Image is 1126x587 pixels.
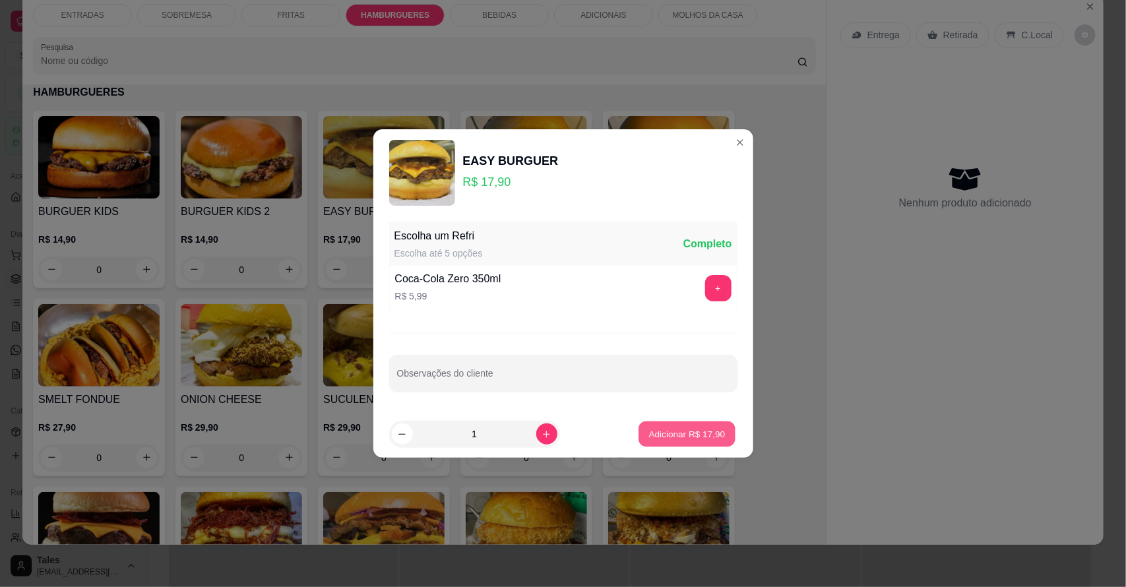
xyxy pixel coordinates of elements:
p: Adicionar R$ 17,90 [649,427,726,440]
button: add [705,275,732,301]
p: R$ 5,99 [395,290,501,303]
img: product-image [389,140,455,206]
div: Escolha até 5 opções [394,247,483,260]
button: Close [730,132,751,153]
div: EASY BURGUER [463,152,559,170]
div: Escolha um Refri [394,228,483,244]
input: Observações do cliente [397,372,730,385]
button: Adicionar R$ 17,90 [639,421,736,447]
button: decrease-product-quantity [392,423,413,445]
p: R$ 17,90 [463,173,559,191]
div: Coca-Cola Zero 350ml [395,271,501,287]
button: increase-product-quantity [536,423,557,445]
div: Completo [683,236,732,252]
